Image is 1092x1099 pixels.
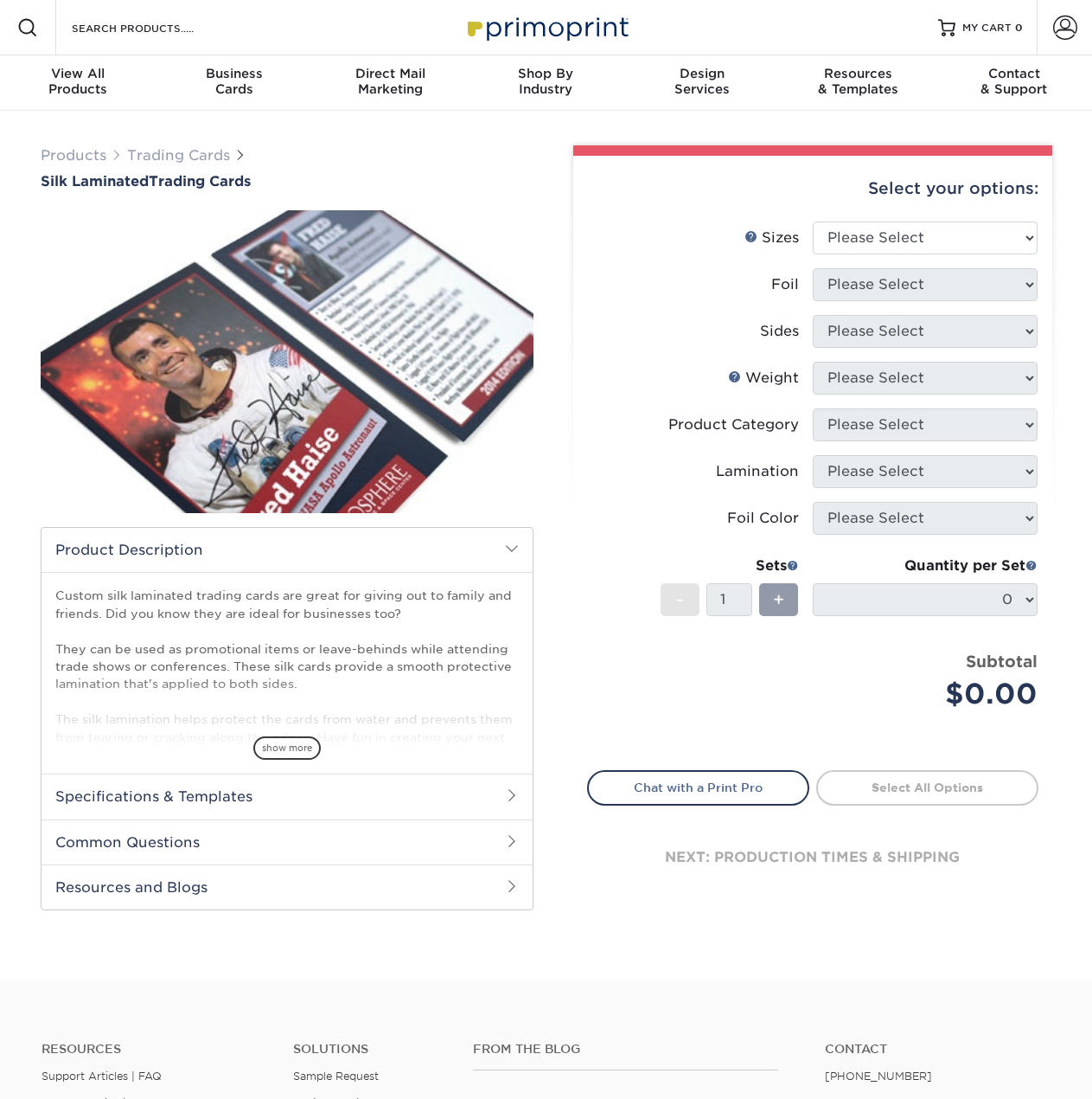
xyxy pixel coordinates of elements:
[55,587,519,763] p: Custom silk laminated trading cards are great for giving out to family and friends. Did you know ...
[966,652,1038,671] strong: Subtotal
[293,1070,379,1083] a: Sample Request
[312,66,468,81] span: Direct Mail
[42,1070,162,1083] a: Support Articles | FAQ
[70,17,239,38] input: SEARCH PRODUCTS.....
[962,21,1012,35] span: MY CART
[468,66,623,97] div: Industry
[936,55,1092,111] a: Contact& Support
[936,66,1092,97] div: & Support
[42,819,533,864] h2: Common Questions
[156,66,311,97] div: Cards
[253,736,321,760] span: show more
[312,66,468,97] div: Marketing
[41,173,149,190] span: Silk Laminated
[41,173,533,190] h1: Trading Cards
[771,274,799,295] div: Foil
[825,1070,932,1083] a: [PHONE_NUMBER]
[661,556,799,576] div: Sets
[727,508,799,529] div: Foil Color
[468,55,623,111] a: Shop ByIndustry
[780,66,936,97] div: & Templates
[760,321,799,342] div: Sides
[624,66,780,81] span: Design
[676,587,684,613] span: -
[825,1042,1050,1057] a: Contact
[780,55,936,111] a: Resources& Templates
[780,66,936,81] span: Resources
[624,55,780,111] a: DesignServices
[826,673,1038,715] div: $0.00
[587,806,1038,909] div: next: production times & shipping
[624,66,780,97] div: Services
[716,461,799,482] div: Lamination
[1015,22,1023,34] span: 0
[42,774,533,819] h2: Specifications & Templates
[41,191,533,532] img: Silk Laminated 01
[813,556,1038,576] div: Quantity per Set
[468,66,623,81] span: Shop By
[816,770,1038,805] a: Select All Options
[41,147,106,164] a: Products
[42,528,533,572] h2: Product Description
[587,770,809,805] a: Chat with a Print Pro
[127,147,230,164] a: Trading Cards
[668,415,799,435] div: Product Category
[42,1042,267,1057] h4: Resources
[773,587,784,613] span: +
[587,156,1038,222] div: Select your options:
[936,66,1092,81] span: Contact
[744,228,799,248] div: Sizes
[42,864,533,909] h2: Resources and Blogs
[312,55,468,111] a: Direct MailMarketing
[293,1042,447,1057] h4: Solutions
[156,66,311,81] span: Business
[156,55,311,111] a: BusinessCards
[728,368,799,389] div: Weight
[41,173,533,190] a: Silk LaminatedTrading Cards
[473,1042,778,1057] h4: From the Blog
[460,9,633,46] img: Primoprint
